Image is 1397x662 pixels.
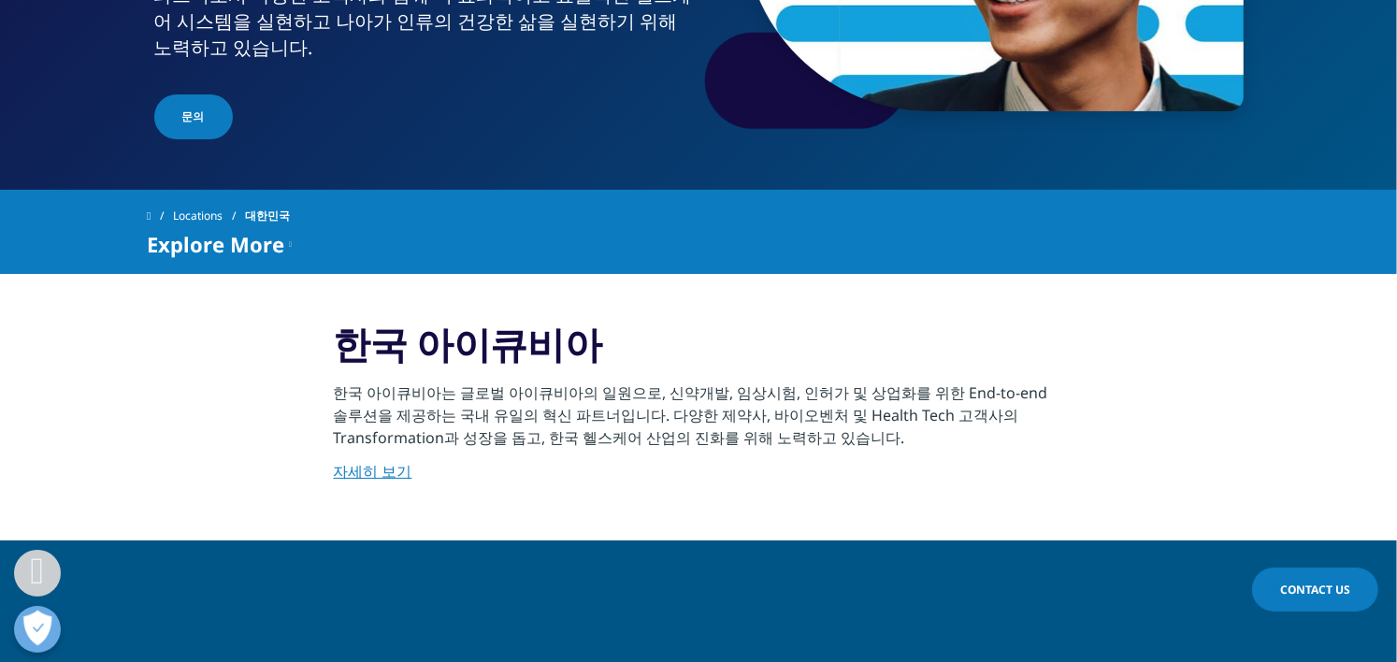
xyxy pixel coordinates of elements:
[334,381,1064,460] p: 한국 아이큐비아는 글로벌 아이큐비아의 일원으로, 신약개발, 임상시험, 인허가 및 상업화를 위한 End-to-end 솔루션을 제공하는 국내 유일의 혁신 파트너입니다. 다양한 제...
[334,461,412,482] a: 자세히 보기
[1252,568,1378,612] a: Contact Us
[147,233,284,255] span: Explore More
[14,606,61,653] button: 개방형 기본 설정
[245,199,290,233] span: 대한민국
[154,94,233,139] a: 문의
[182,108,205,125] span: 문의
[1280,582,1350,597] span: Contact Us
[173,199,245,233] a: Locations
[334,321,1064,381] h3: 한국 아이큐비아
